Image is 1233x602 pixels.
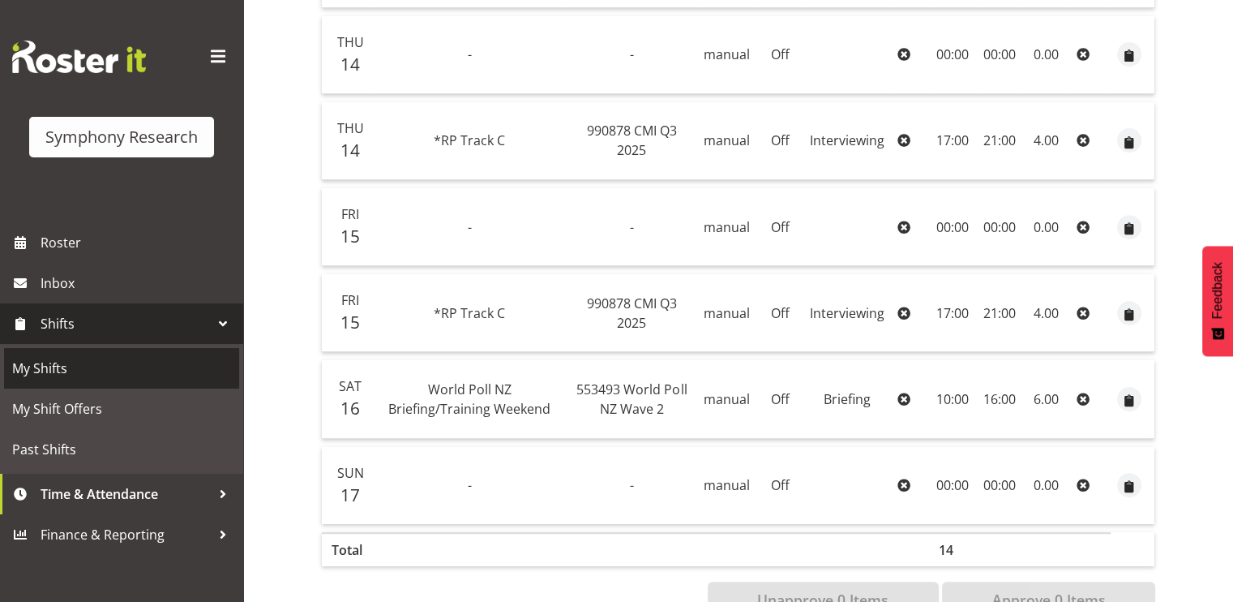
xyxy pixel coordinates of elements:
span: My Shift Offers [12,397,231,421]
td: 0.00 [1021,16,1070,94]
span: - [630,218,634,236]
span: Thu [337,119,364,137]
td: 00:00 [929,16,977,94]
span: 17 [340,484,360,506]
td: Off [756,447,803,524]
td: Off [756,274,803,352]
td: Off [756,188,803,266]
span: - [468,218,472,236]
span: Thu [337,33,364,51]
td: Off [756,360,803,438]
td: 0.00 [1021,447,1070,524]
span: - [630,45,634,63]
span: *RP Track C [434,304,505,322]
span: 990878 CMI Q3 2025 [587,122,677,159]
a: My Shifts [4,348,239,389]
span: Roster [41,230,235,255]
th: 14 [929,532,977,566]
span: Time & Attendance [41,482,211,506]
span: 14 [340,139,360,161]
span: Shifts [41,312,211,336]
span: - [468,476,472,494]
td: Off [756,16,803,94]
td: 00:00 [976,188,1021,266]
td: 17:00 [929,274,977,352]
span: Finance & Reporting [41,522,211,547]
span: Sun [337,464,364,482]
span: manual [704,390,750,408]
td: 4.00 [1021,102,1070,180]
span: manual [704,476,750,494]
span: World Poll NZ Briefing/Training Weekend [388,381,550,418]
div: Symphony Research [45,125,198,149]
a: My Shift Offers [4,389,239,429]
img: Rosterit website logo [12,41,146,73]
td: Off [756,102,803,180]
td: 6.00 [1021,360,1070,438]
td: 10:00 [929,360,977,438]
td: 4.00 [1021,274,1070,352]
td: 17:00 [929,102,977,180]
button: Feedback - Show survey [1202,246,1233,356]
td: 0.00 [1021,188,1070,266]
span: *RP Track C [434,131,505,149]
span: Past Shifts [12,437,231,462]
td: 00:00 [976,447,1021,524]
span: manual [704,131,750,149]
span: My Shifts [12,356,231,381]
span: Interviewing [810,304,884,322]
span: Fri [341,291,359,309]
a: Past Shifts [4,429,239,470]
span: 553493 World Poll NZ Wave 2 [576,381,687,418]
span: - [630,476,634,494]
span: Fri [341,205,359,223]
span: Sat [339,377,362,395]
td: 00:00 [976,16,1021,94]
span: 16 [340,397,360,419]
span: Interviewing [810,131,884,149]
td: 21:00 [976,102,1021,180]
span: Feedback [1210,262,1225,319]
td: 00:00 [929,188,977,266]
span: - [468,45,472,63]
span: manual [704,218,750,236]
td: 21:00 [976,274,1021,352]
span: Inbox [41,271,235,295]
span: 990878 CMI Q3 2025 [587,295,677,332]
th: Total [322,532,372,566]
span: Briefing [824,390,871,408]
span: manual [704,304,750,322]
span: 15 [340,225,360,247]
span: 14 [340,53,360,75]
span: manual [704,45,750,63]
span: 15 [340,311,360,333]
td: 16:00 [976,360,1021,438]
td: 00:00 [929,447,977,524]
